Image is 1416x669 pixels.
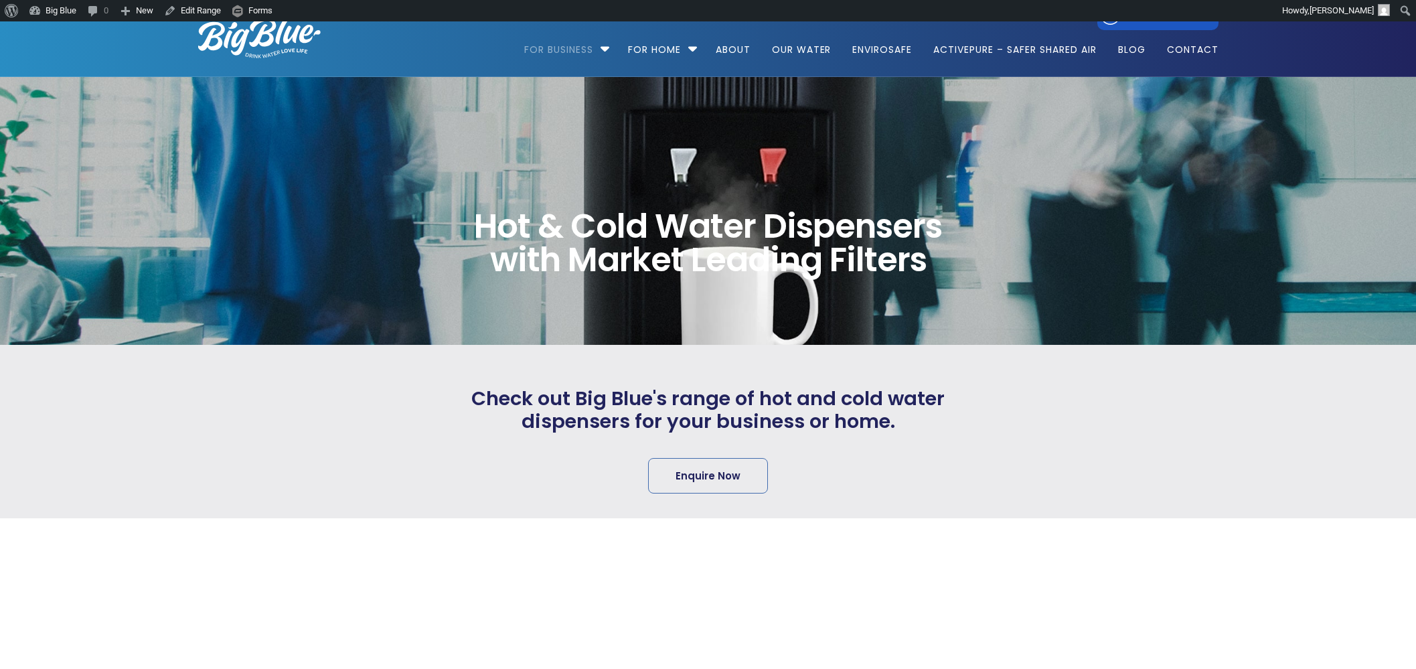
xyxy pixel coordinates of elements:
span: [PERSON_NAME] [1310,5,1374,15]
img: logo [198,18,321,58]
a: Enquire Now [648,458,768,494]
span: Hot & Cold Water Dispensers with Market Leading Filters [465,210,951,277]
h2: Check out Big Blue's range of hot and cold water dispensers for your business or home. [459,387,957,434]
